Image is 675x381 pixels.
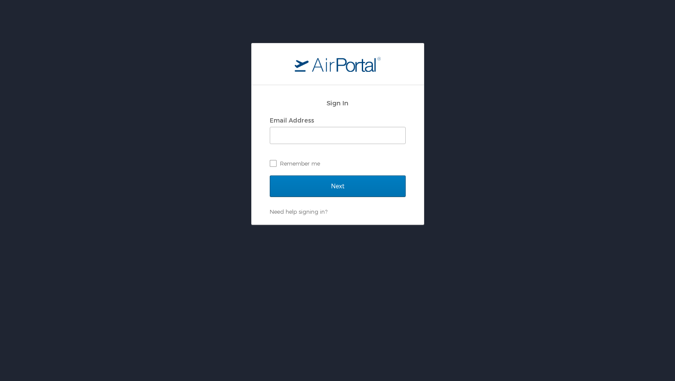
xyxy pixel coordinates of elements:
[270,208,327,215] a: Need help signing in?
[270,157,406,170] label: Remember me
[270,175,406,197] input: Next
[270,98,406,108] h2: Sign In
[270,117,314,124] label: Email Address
[295,56,381,72] img: logo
